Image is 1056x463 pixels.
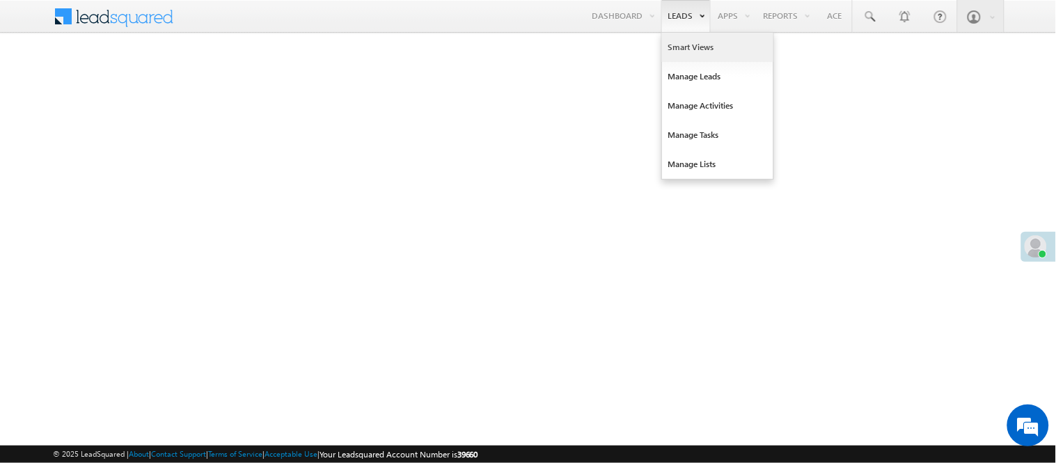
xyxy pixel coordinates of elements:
[457,449,478,460] span: 39660
[662,33,773,62] a: Smart Views
[208,449,262,458] a: Terms of Service
[129,449,149,458] a: About
[662,120,773,150] a: Manage Tasks
[151,449,206,458] a: Contact Support
[662,62,773,91] a: Manage Leads
[18,129,254,350] textarea: Type your message and hit 'Enter'
[662,150,773,179] a: Manage Lists
[53,448,478,461] span: © 2025 LeadSquared | | | | |
[72,73,234,91] div: Chat with us now
[662,91,773,120] a: Manage Activities
[320,449,478,460] span: Your Leadsquared Account Number is
[189,361,253,379] em: Start Chat
[265,449,317,458] a: Acceptable Use
[228,7,262,40] div: Minimize live chat window
[24,73,58,91] img: d_60004797649_company_0_60004797649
